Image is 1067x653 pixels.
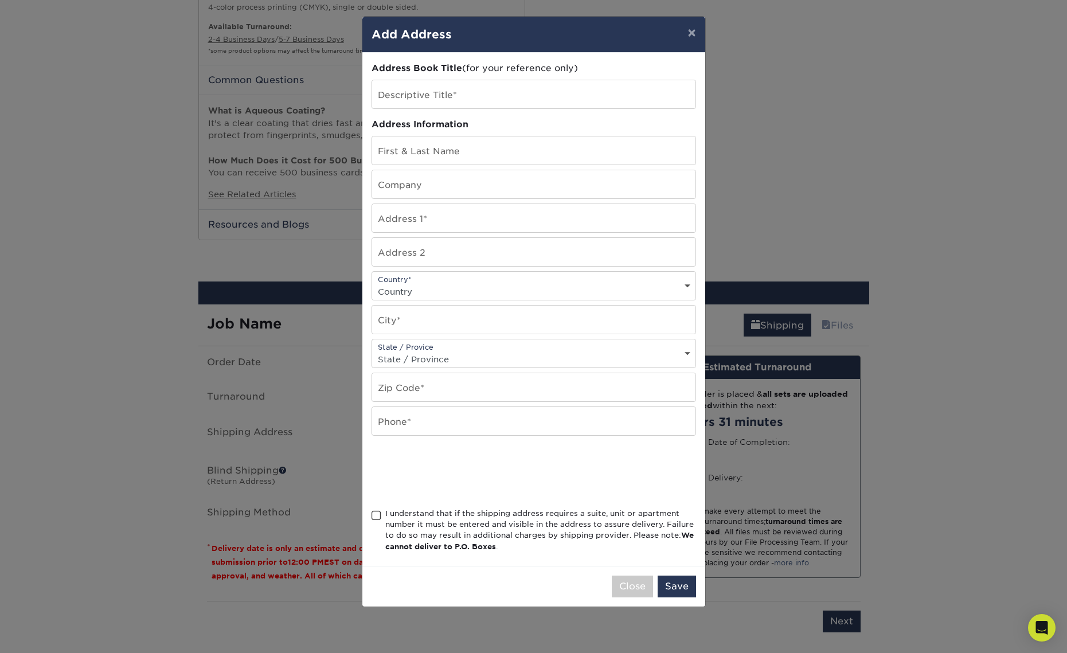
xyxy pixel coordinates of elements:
div: I understand that if the shipping address requires a suite, unit or apartment number it must be e... [385,508,696,553]
div: Address Information [372,118,696,131]
iframe: reCAPTCHA [372,449,546,494]
button: Close [612,576,653,597]
h4: Add Address [372,26,696,43]
b: We cannot deliver to P.O. Boxes [385,531,694,550]
button: × [678,17,705,49]
span: Address Book Title [372,62,462,73]
div: (for your reference only) [372,62,696,75]
div: Open Intercom Messenger [1028,614,1056,642]
button: Save [658,576,696,597]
